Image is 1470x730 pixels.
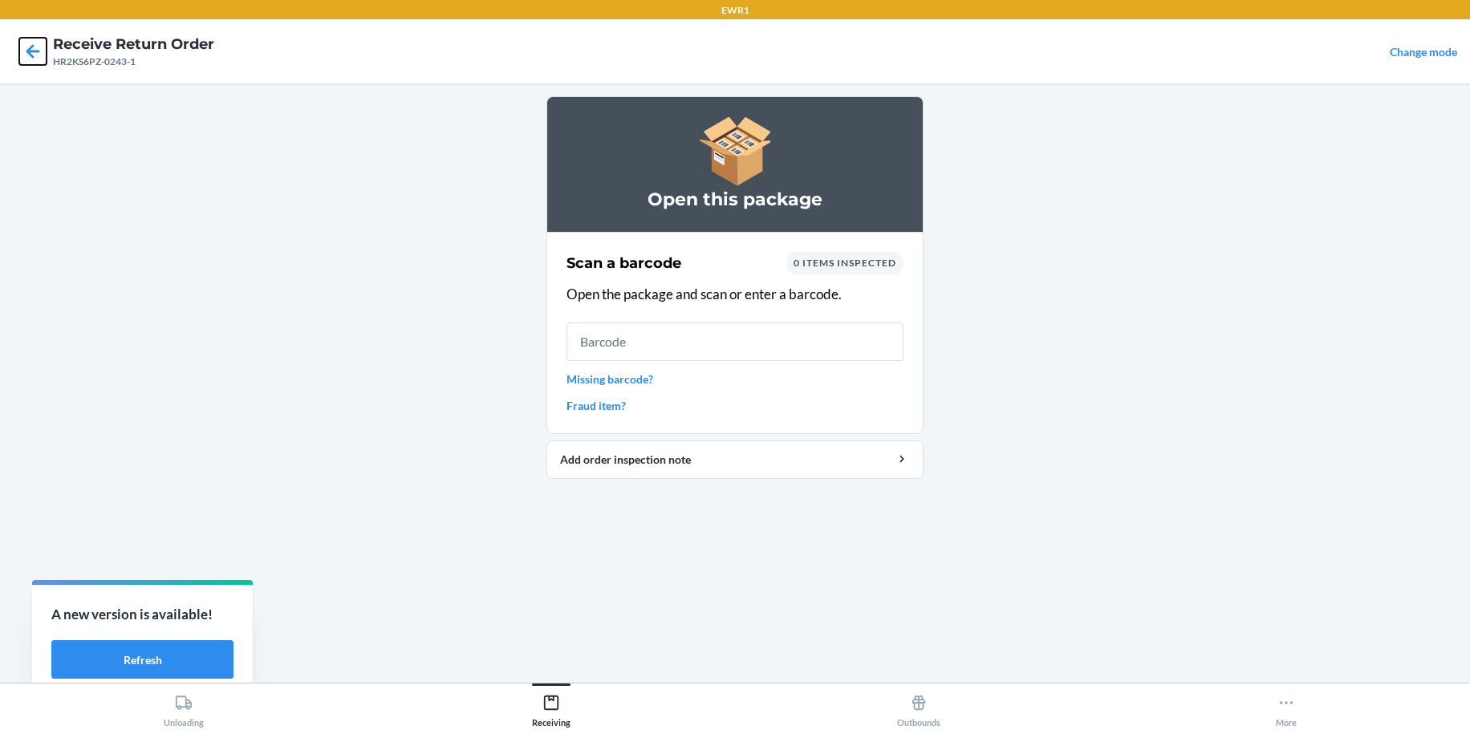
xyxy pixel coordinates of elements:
[566,397,904,414] a: Fraud item?
[51,604,233,625] p: A new version is available!
[566,284,904,305] p: Open the package and scan or enter a barcode.
[721,3,749,18] p: EWR1
[735,683,1102,728] button: Outbounds
[566,253,681,274] h2: Scan a barcode
[794,257,896,269] span: 0 items inspected
[53,34,214,55] h4: Receive Return Order
[164,687,204,728] div: Unloading
[566,371,904,387] a: Missing barcode?
[546,440,924,479] button: Add order inspection note
[1276,687,1297,728] div: More
[1102,683,1470,728] button: More
[532,687,571,728] div: Receiving
[560,451,910,468] div: Add order inspection note
[367,683,735,728] button: Receiving
[53,55,214,69] div: HR2KS6PZ-0243-1
[566,322,904,361] input: Barcode
[51,640,233,679] button: Refresh
[1390,45,1457,59] a: Change mode
[897,687,940,728] div: Outbounds
[566,187,904,213] h3: Open this package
